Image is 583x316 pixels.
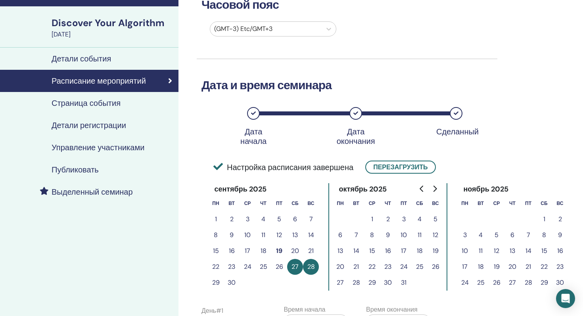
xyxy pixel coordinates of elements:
button: 14 [348,243,364,259]
th: четверг [504,195,520,211]
button: 3 [457,227,473,243]
th: суббота [287,195,303,211]
button: 27 [504,275,520,291]
th: воскресенье [428,195,443,211]
th: пятница [520,195,536,211]
button: 10 [396,227,412,243]
button: 5 [489,227,504,243]
span: Настройка расписания завершена [213,161,353,173]
button: 14 [520,243,536,259]
button: 26 [271,259,287,275]
button: 7 [348,227,364,243]
button: 12 [428,227,443,243]
button: 27 [332,275,348,291]
button: 29 [536,275,552,291]
button: 5 [428,211,443,227]
th: среда [240,195,255,211]
button: 11 [255,227,271,243]
th: четверг [380,195,396,211]
button: 3 [240,211,255,227]
th: пятница [396,195,412,211]
h4: Расписание мероприятий [52,76,146,86]
button: 16 [380,243,396,259]
button: 12 [271,227,287,243]
button: 28 [303,259,319,275]
button: 21 [303,243,319,259]
button: 21 [520,259,536,275]
button: 6 [504,227,520,243]
button: 23 [552,259,568,275]
button: 27 [287,259,303,275]
button: Go to next month [428,181,441,197]
button: 1 [364,211,380,227]
th: пятница [271,195,287,211]
button: 18 [255,243,271,259]
button: 25 [473,275,489,291]
th: вторник [348,195,364,211]
div: сентябрь 2025 [208,183,273,195]
div: Open Intercom Messenger [556,289,575,308]
th: вторник [473,195,489,211]
h4: Страница события [52,98,121,108]
th: понедельник [457,195,473,211]
button: 11 [473,243,489,259]
button: 21 [348,259,364,275]
div: [DATE] [52,30,174,39]
button: 31 [396,275,412,291]
a: Discover Your Algorithm[DATE] [47,16,178,39]
button: 19 [428,243,443,259]
label: Время начала [284,305,326,314]
button: 17 [396,243,412,259]
div: Сделанный [436,127,476,136]
button: 17 [240,243,255,259]
button: 17 [457,259,473,275]
button: 26 [489,275,504,291]
button: 20 [504,259,520,275]
h4: Детали регистрации [52,121,126,130]
button: 22 [536,259,552,275]
button: 30 [552,275,568,291]
label: Время окончания [366,305,418,314]
div: октябрь 2025 [332,183,393,195]
button: 10 [240,227,255,243]
button: 28 [520,275,536,291]
button: 13 [504,243,520,259]
button: 1 [536,211,552,227]
button: 24 [240,259,255,275]
button: 29 [364,275,380,291]
button: 6 [332,227,348,243]
th: воскресенье [552,195,568,211]
h4: Управление участниками [52,143,144,152]
button: 24 [457,275,473,291]
button: 2 [380,211,396,227]
button: 23 [380,259,396,275]
button: 25 [255,259,271,275]
th: четверг [255,195,271,211]
button: 10 [457,243,473,259]
button: 1 [208,211,224,227]
button: 20 [287,243,303,259]
th: воскресенье [303,195,319,211]
button: 16 [224,243,240,259]
th: суббота [536,195,552,211]
button: 29 [208,275,224,291]
h4: Публиковать [52,165,99,174]
button: 12 [489,243,504,259]
button: 2 [224,211,240,227]
button: 18 [412,243,428,259]
button: 9 [224,227,240,243]
div: Дата начала [234,127,273,146]
label: День # 1 [201,306,223,316]
div: ноябрь 2025 [457,183,515,195]
h4: Детали события [52,54,111,63]
button: 2 [552,211,568,227]
button: 9 [380,227,396,243]
th: понедельник [332,195,348,211]
button: 7 [520,227,536,243]
button: 4 [473,227,489,243]
button: 26 [428,259,443,275]
button: 19 [489,259,504,275]
button: 19 [271,243,287,259]
button: 22 [208,259,224,275]
button: 8 [364,227,380,243]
